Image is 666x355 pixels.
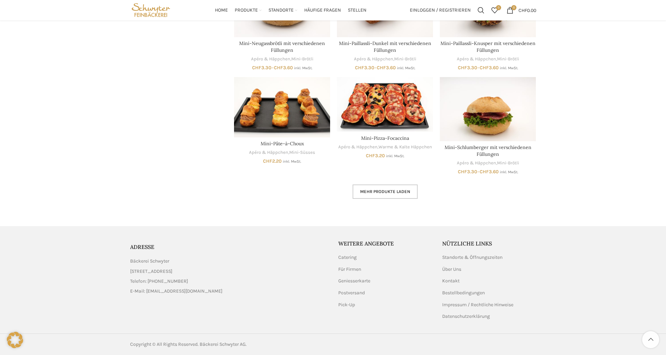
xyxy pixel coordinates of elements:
a: Pick-Up [338,301,356,308]
a: Über Uns [442,266,462,273]
a: Mehr Produkte laden [353,184,418,199]
small: inkl. MwSt. [283,159,301,164]
span: Bäckerei Schwyter [130,257,169,265]
small: inkl. MwSt. [294,66,312,70]
div: , [337,144,433,150]
small: inkl. MwSt. [397,66,415,70]
div: Copyright © All Rights Reserved. Bäckerei Schwyter AG. [130,341,330,348]
bdi: 3.20 [366,153,385,159]
a: Mini-Pâte-à-Choux [234,77,330,137]
span: Einloggen / Registrieren [410,8,471,13]
span: CHF [480,65,489,71]
span: CHF [355,65,364,71]
a: Mini-Pizza-Focaccina [361,135,409,141]
span: – [234,64,330,71]
span: CHF [458,65,467,71]
a: Mini-Brötli [394,56,416,62]
small: inkl. MwSt. [500,170,518,174]
a: Apéro & Häppchen [354,56,393,62]
bdi: 2.20 [263,158,282,164]
a: Mini-Süsses [289,149,315,156]
div: Meine Wunschliste [488,3,501,17]
bdi: 3.60 [377,65,396,71]
a: Apéro & Häppchen [457,56,496,62]
a: Stellen [348,3,367,17]
a: Datenschutzerklärung [442,313,491,320]
span: CHF [480,169,489,175]
span: CHF [263,158,272,164]
span: Standorte [268,7,294,14]
a: Mini-Brötli [497,160,519,166]
span: Mehr Produkte laden [360,189,410,194]
a: Apéro & Häppchen [457,160,496,166]
a: Apéro & Häppchen [338,144,377,150]
a: Mini-Pâte-à-Choux [261,140,304,147]
span: E-Mail: [EMAIL_ADDRESS][DOMAIN_NAME] [130,287,222,295]
a: Standorte & Öffnungszeiten [442,254,503,261]
a: Suchen [474,3,488,17]
bdi: 3.60 [480,65,499,71]
a: Produkte [235,3,262,17]
a: Mini-Neugassbrötli mit verschiedenen Füllungen [239,40,325,53]
span: – [440,168,536,175]
span: CHF [252,65,261,71]
small: inkl. MwSt. [386,154,404,158]
a: Mini-Brötli [497,56,519,62]
span: – [337,64,433,71]
span: CHF [458,169,467,175]
bdi: 0.00 [518,7,536,13]
a: Postversand [338,290,366,296]
a: 0 CHF0.00 [503,3,540,17]
span: CHF [518,7,527,13]
div: Main navigation [175,3,406,17]
span: – [440,64,536,71]
div: , [440,56,536,62]
a: Home [215,3,228,17]
a: List item link [130,278,328,285]
bdi: 3.30 [355,65,374,71]
a: Standorte [268,3,297,17]
span: ADRESSE [130,243,154,250]
span: CHF [366,153,375,159]
div: , [440,160,536,166]
a: Mini-Schlumberger mit verschiedenen Füllungen [440,77,536,141]
bdi: 3.30 [458,65,477,71]
a: Häufige Fragen [304,3,341,17]
bdi: 3.60 [480,169,499,175]
span: [STREET_ADDRESS] [130,268,172,275]
a: Kontakt [442,278,460,284]
a: Bestellbedingungen [442,290,485,296]
bdi: 3.30 [458,169,477,175]
a: Einloggen / Registrieren [406,3,474,17]
a: 0 [488,3,501,17]
h5: Nützliche Links [442,240,536,247]
a: Mini-Pizza-Focaccina [337,77,433,132]
span: CHF [274,65,283,71]
a: Site logo [130,7,172,13]
a: Mini-Schlumberger mit verschiedenen Füllungen [445,144,531,157]
bdi: 3.30 [252,65,272,71]
span: Home [215,7,228,14]
span: 0 [496,5,501,10]
a: Warme & Kalte Häppchen [378,144,432,150]
a: Für Firmen [338,266,362,273]
div: , [234,56,330,62]
a: Mini-Paillassli-Dunkel mit verschiedenen Füllungen [339,40,431,53]
a: Geniesserkarte [338,278,371,284]
a: Impressum / Rechtliche Hinweise [442,301,514,308]
span: 0 [511,5,516,10]
span: Produkte [235,7,258,14]
a: Apéro & Häppchen [251,56,290,62]
span: CHF [377,65,386,71]
a: Catering [338,254,357,261]
div: , [234,149,330,156]
small: inkl. MwSt. [500,66,518,70]
bdi: 3.60 [274,65,293,71]
h5: Weitere Angebote [338,240,432,247]
a: Scroll to top button [642,331,659,348]
span: Stellen [348,7,367,14]
a: Apéro & Häppchen [249,149,288,156]
a: Mini-Paillassli-Knusper mit verschiedenen Füllungen [440,40,536,53]
a: Mini-Brötli [291,56,313,62]
div: , [337,56,433,62]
